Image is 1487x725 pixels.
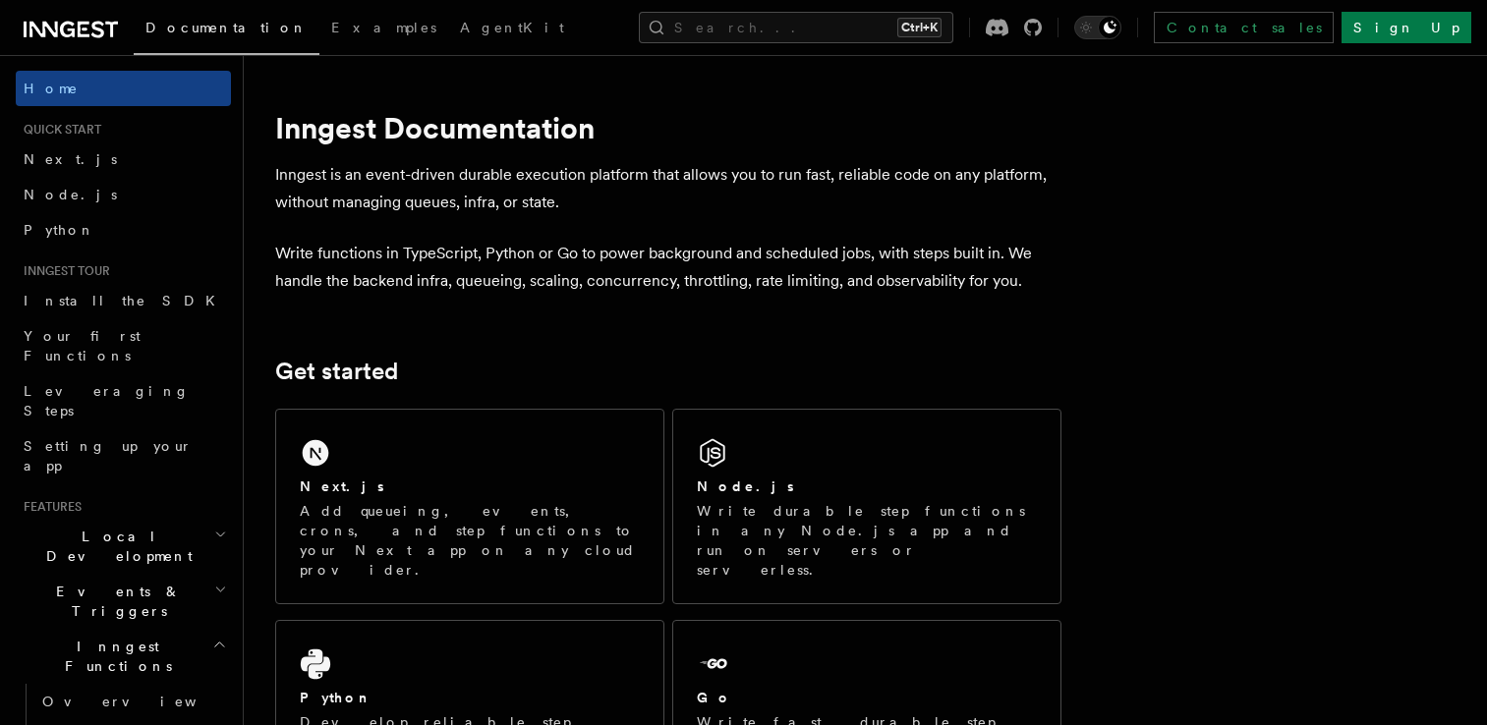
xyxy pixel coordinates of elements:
[24,328,141,363] span: Your first Functions
[460,20,564,35] span: AgentKit
[24,438,193,474] span: Setting up your app
[16,71,231,106] a: Home
[16,283,231,318] a: Install the SDK
[16,212,231,248] a: Python
[300,688,372,707] h2: Python
[331,20,436,35] span: Examples
[24,293,227,308] span: Install the SDK
[16,122,101,138] span: Quick start
[275,240,1061,295] p: Write functions in TypeScript, Python or Go to power background and scheduled jobs, with steps bu...
[16,629,231,684] button: Inngest Functions
[16,141,231,177] a: Next.js
[16,527,214,566] span: Local Development
[448,6,576,53] a: AgentKit
[275,409,664,604] a: Next.jsAdd queueing, events, crons, and step functions to your Next app on any cloud provider.
[16,263,110,279] span: Inngest tour
[275,358,398,385] a: Get started
[16,428,231,483] a: Setting up your app
[16,318,231,373] a: Your first Functions
[16,519,231,574] button: Local Development
[1154,12,1334,43] a: Contact sales
[275,161,1061,216] p: Inngest is an event-driven durable execution platform that allows you to run fast, reliable code ...
[897,18,942,37] kbd: Ctrl+K
[16,637,212,676] span: Inngest Functions
[319,6,448,53] a: Examples
[16,582,214,621] span: Events & Triggers
[42,694,245,709] span: Overview
[275,110,1061,145] h1: Inngest Documentation
[697,476,794,496] h2: Node.js
[1342,12,1471,43] a: Sign Up
[16,499,82,515] span: Features
[24,222,95,238] span: Python
[24,383,190,418] span: Leveraging Steps
[24,151,117,167] span: Next.js
[34,684,231,719] a: Overview
[300,501,640,580] p: Add queueing, events, crons, and step functions to your Next app on any cloud provider.
[672,409,1061,604] a: Node.jsWrite durable step functions in any Node.js app and run on servers or serverless.
[697,688,732,707] h2: Go
[134,6,319,55] a: Documentation
[16,574,231,629] button: Events & Triggers
[24,187,117,202] span: Node.js
[639,12,953,43] button: Search...Ctrl+K
[300,476,384,496] h2: Next.js
[16,177,231,212] a: Node.js
[145,20,308,35] span: Documentation
[697,501,1037,580] p: Write durable step functions in any Node.js app and run on servers or serverless.
[1074,16,1121,39] button: Toggle dark mode
[24,79,79,98] span: Home
[16,373,231,428] a: Leveraging Steps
